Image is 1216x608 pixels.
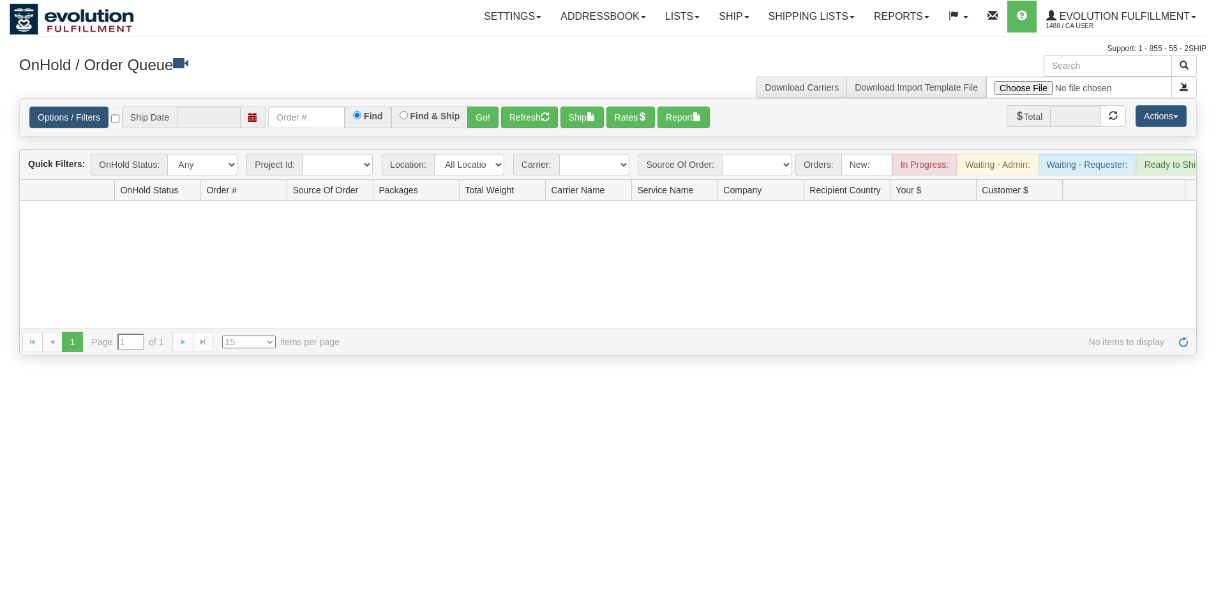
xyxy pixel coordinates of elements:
div: Waiting - Requester: [1039,154,1136,175]
span: items per page [222,336,340,348]
span: Company [723,184,762,196]
label: Quick Filters: [28,158,85,170]
div: Waiting - Admin: [957,154,1038,175]
span: Packages [379,184,417,196]
a: Refresh [1173,332,1194,352]
button: Refresh [501,107,558,128]
span: 1 [62,332,82,352]
button: Rates [606,107,656,128]
a: Lists [656,1,709,33]
button: Ship [560,107,604,128]
span: 1488 / CA User [1046,20,1142,33]
div: Ready to Ship: [1136,154,1212,175]
span: Customer $ [982,184,1028,196]
span: Project Id: [246,154,303,175]
a: Download Import Template File [855,82,978,93]
span: Ship Date [122,107,177,128]
h3: OnHold / Order Queue [19,55,599,73]
button: Report [657,107,710,128]
div: In Progress: [892,154,957,175]
a: Evolution Fulfillment 1488 / CA User [1037,1,1206,33]
a: Ship [709,1,758,33]
div: grid toolbar [20,150,1196,180]
span: OnHold Status [120,184,178,196]
button: Search [1171,55,1197,77]
button: Go! [467,107,499,128]
input: Search [1044,55,1172,77]
span: Evolution Fulfillment [1056,11,1190,22]
span: Service Name [637,184,693,196]
span: OnHold Status: [91,154,167,175]
span: Carrier: [513,154,559,175]
a: Shipping lists [759,1,864,33]
span: Total [1007,105,1051,127]
span: Source Of Order: [638,154,722,175]
span: Your $ [896,184,921,196]
span: Carrier Name [551,184,604,196]
span: Page of 1 [92,334,164,350]
button: Actions [1136,105,1187,127]
label: Find & Ship [410,112,460,121]
a: Addressbook [551,1,656,33]
div: Support: 1 - 855 - 55 - 2SHIP [10,43,1206,54]
span: Location: [382,154,434,175]
label: Find [364,112,383,121]
div: New: [841,154,892,175]
span: Orders: [795,154,841,175]
span: Recipient Country [809,184,880,196]
span: Source Of Order [292,184,358,196]
span: Order # [206,184,236,196]
a: Reports [864,1,939,33]
a: Settings [474,1,551,33]
img: logo1488.jpg [10,3,134,35]
a: Download Carriers [765,82,839,93]
span: No items to display [357,336,1164,348]
input: Import [986,77,1172,98]
span: Total Weight [465,184,514,196]
input: Order # [268,107,345,128]
a: Options / Filters [29,107,109,128]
